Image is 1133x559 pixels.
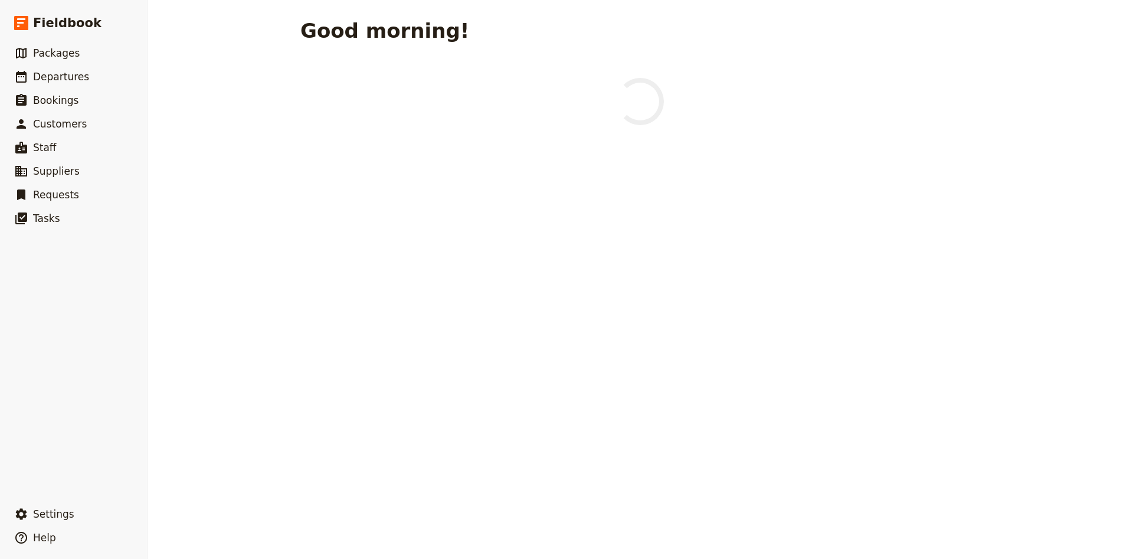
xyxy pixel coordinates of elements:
span: Bookings [33,94,78,106]
span: Suppliers [33,165,80,177]
span: Fieldbook [33,14,101,32]
span: Requests [33,189,79,201]
span: Departures [33,71,89,83]
span: Settings [33,508,74,520]
span: Packages [33,47,80,59]
h1: Good morning! [300,19,469,43]
span: Customers [33,118,87,130]
span: Staff [33,142,57,153]
span: Tasks [33,213,60,224]
span: Help [33,532,56,544]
